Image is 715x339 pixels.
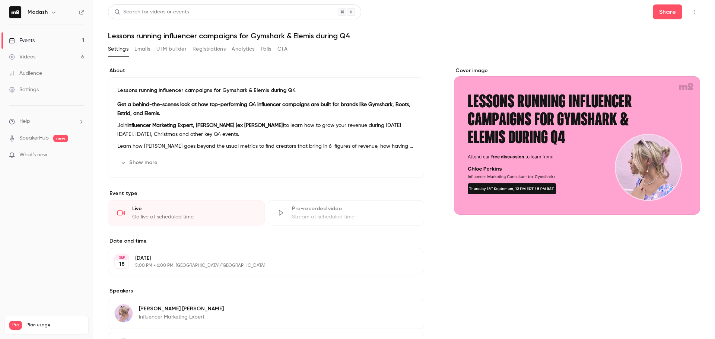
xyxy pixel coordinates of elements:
button: Registrations [193,43,226,55]
section: Cover image [454,67,700,215]
div: Videos [9,53,35,61]
li: help-dropdown-opener [9,118,84,125]
p: Event type [108,190,424,197]
div: Events [9,37,35,44]
img: Modash [9,6,21,18]
span: Pro [9,321,22,330]
button: Show more [117,157,162,169]
div: LiveGo live at scheduled time [108,200,265,226]
label: Date and time [108,237,424,245]
span: Help [19,118,30,125]
p: [PERSON_NAME] [PERSON_NAME] [139,305,224,313]
button: CTA [277,43,287,55]
button: Analytics [232,43,255,55]
div: Stream at scheduled time [292,213,415,221]
div: Pre-recorded video [292,205,415,212]
label: About [108,67,424,74]
p: 5:00 PM - 6:00 PM, [GEOGRAPHIC_DATA]/[GEOGRAPHIC_DATA] [135,263,385,269]
span: What's new [19,151,47,159]
p: Lessons running influencer campaigns for Gymshark & Elemis during Q4 [117,87,415,94]
p: Influencer Marketing Expert [139,313,224,321]
button: Share [653,4,682,19]
p: Join to learn how to grow your revenue during [DATE][DATE], [DATE], Christmas and other key Q4 ev... [117,121,415,139]
strong: Get a behind-the-scenes look at how top-performing Q4 influencer campaigns are built for brands l... [117,102,410,116]
p: [DATE] [135,255,385,262]
button: Polls [261,43,271,55]
h6: Modash [28,9,48,16]
div: Audience [9,70,42,77]
label: Speakers [108,287,424,295]
span: new [53,135,68,142]
img: Chloe Perkins [115,304,133,322]
button: Settings [108,43,128,55]
div: Go live at scheduled time [132,213,255,221]
div: SEP [115,255,128,260]
h1: Lessons running influencer campaigns for Gymshark & Elemis during Q4 [108,31,700,40]
div: Pre-recorded videoStream at scheduled time [268,200,425,226]
strong: Influencer Marketing Expert, [PERSON_NAME] (ex [PERSON_NAME]) [127,123,284,128]
button: UTM builder [156,43,187,55]
a: SpeakerHub [19,134,49,142]
div: Search for videos or events [114,8,189,16]
p: Learn how [PERSON_NAME] goes beyond the usual metrics to find creators that bring in 6-figures of... [117,142,415,151]
label: Cover image [454,67,700,74]
iframe: Noticeable Trigger [75,152,84,159]
span: Plan usage [26,322,84,328]
p: 18 [119,260,125,268]
div: Live [132,205,255,212]
div: Settings [9,86,39,93]
div: Chloe Perkins[PERSON_NAME] [PERSON_NAME]Influencer Marketing Expert [108,298,424,329]
button: Emails [134,43,150,55]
